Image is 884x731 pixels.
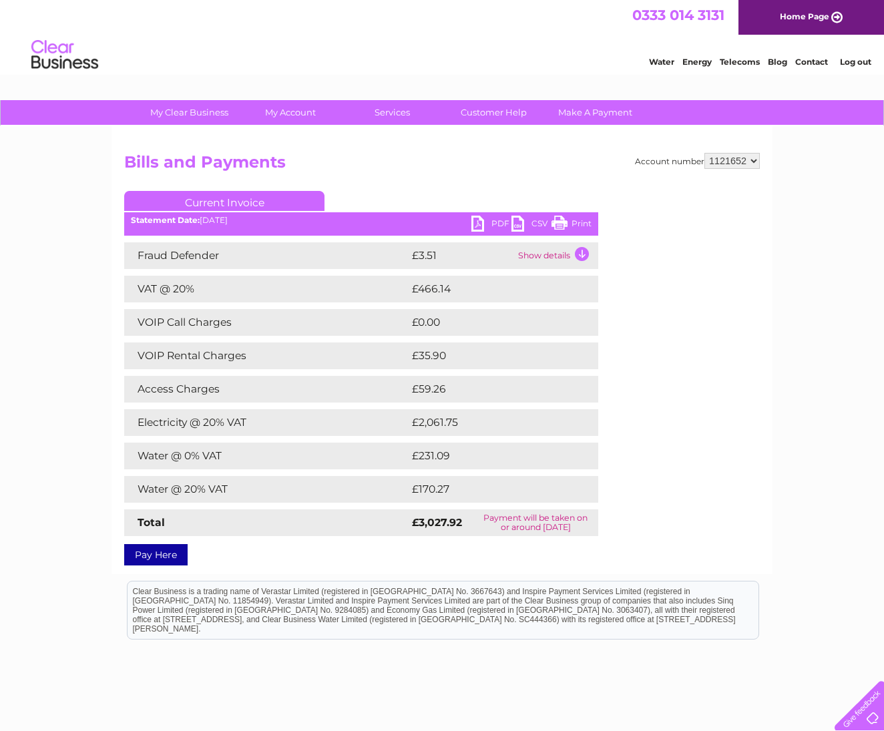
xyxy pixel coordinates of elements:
[124,309,409,336] td: VOIP Call Charges
[409,276,574,302] td: £466.14
[138,516,165,529] strong: Total
[840,57,871,67] a: Log out
[682,57,712,67] a: Energy
[635,153,760,169] div: Account number
[131,215,200,225] b: Statement Date:
[124,276,409,302] td: VAT @ 20%
[649,57,674,67] a: Water
[124,409,409,436] td: Electricity @ 20% VAT
[720,57,760,67] a: Telecoms
[124,216,598,225] div: [DATE]
[236,100,346,125] a: My Account
[128,7,758,65] div: Clear Business is a trading name of Verastar Limited (registered in [GEOGRAPHIC_DATA] No. 3667643...
[511,216,551,235] a: CSV
[632,7,724,23] a: 0333 014 3131
[409,476,574,503] td: £170.27
[31,35,99,75] img: logo.png
[768,57,787,67] a: Blog
[409,409,577,436] td: £2,061.75
[515,242,598,269] td: Show details
[124,443,409,469] td: Water @ 0% VAT
[412,516,462,529] strong: £3,027.92
[551,216,592,235] a: Print
[409,242,515,269] td: £3.51
[409,309,568,336] td: £0.00
[124,191,324,211] a: Current Invoice
[409,376,572,403] td: £59.26
[124,376,409,403] td: Access Charges
[124,544,188,565] a: Pay Here
[124,342,409,369] td: VOIP Rental Charges
[337,100,447,125] a: Services
[540,100,650,125] a: Make A Payment
[409,342,572,369] td: £35.90
[124,476,409,503] td: Water @ 20% VAT
[134,100,244,125] a: My Clear Business
[795,57,828,67] a: Contact
[409,443,574,469] td: £231.09
[439,100,549,125] a: Customer Help
[471,216,511,235] a: PDF
[124,242,409,269] td: Fraud Defender
[473,509,598,536] td: Payment will be taken on or around [DATE]
[124,153,760,178] h2: Bills and Payments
